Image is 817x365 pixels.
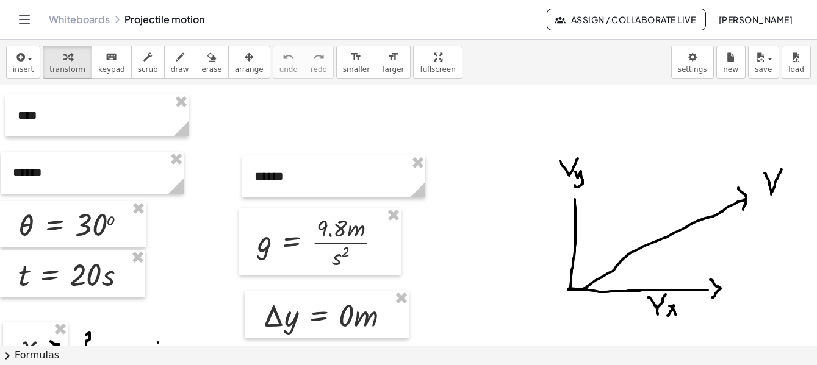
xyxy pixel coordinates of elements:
[782,46,811,79] button: load
[43,46,92,79] button: transform
[336,46,376,79] button: format_sizesmaller
[716,46,746,79] button: new
[311,65,327,74] span: redo
[748,46,779,79] button: save
[387,50,399,65] i: format_size
[106,50,117,65] i: keyboard
[678,65,707,74] span: settings
[283,50,294,65] i: undo
[313,50,325,65] i: redo
[671,46,714,79] button: settings
[98,65,125,74] span: keypad
[195,46,228,79] button: erase
[49,65,85,74] span: transform
[15,10,34,29] button: Toggle navigation
[235,65,264,74] span: arrange
[718,14,793,25] span: [PERSON_NAME]
[138,65,158,74] span: scrub
[350,50,362,65] i: format_size
[383,65,404,74] span: larger
[376,46,411,79] button: format_sizelarger
[171,65,189,74] span: draw
[273,46,304,79] button: undoundo
[557,14,696,25] span: Assign / Collaborate Live
[755,65,772,74] span: save
[279,65,298,74] span: undo
[164,46,196,79] button: draw
[49,13,110,26] a: Whiteboards
[708,9,802,30] button: [PERSON_NAME]
[547,9,706,30] button: Assign / Collaborate Live
[13,65,34,74] span: insert
[201,65,221,74] span: erase
[788,65,804,74] span: load
[413,46,462,79] button: fullscreen
[6,46,40,79] button: insert
[92,46,132,79] button: keyboardkeypad
[131,46,165,79] button: scrub
[723,65,738,74] span: new
[304,46,334,79] button: redoredo
[228,46,270,79] button: arrange
[420,65,455,74] span: fullscreen
[343,65,370,74] span: smaller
